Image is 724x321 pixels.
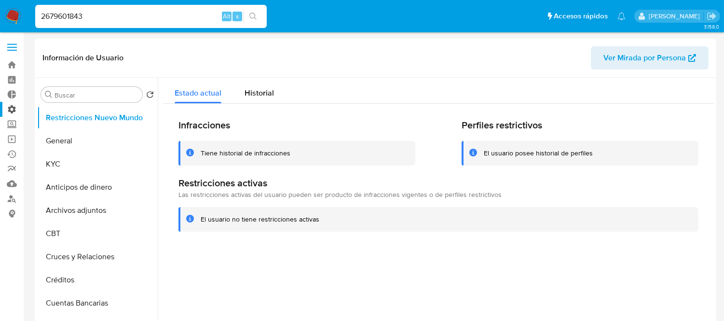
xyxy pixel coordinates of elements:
a: Salir [707,11,717,21]
button: CBT [37,222,158,245]
button: Anticipos de dinero [37,176,158,199]
p: zoe.breuer@mercadolibre.com [649,12,703,21]
span: Alt [223,12,231,21]
span: s [236,12,239,21]
a: Notificaciones [617,12,626,20]
input: Buscar usuario o caso... [35,10,267,23]
span: Ver Mirada por Persona [603,46,686,70]
button: Volver al orden por defecto [146,91,154,101]
h1: Información de Usuario [42,53,123,63]
span: Accesos rápidos [554,11,608,21]
button: General [37,129,158,153]
button: Archivos adjuntos [37,199,158,222]
button: Cuentas Bancarias [37,292,158,315]
button: Créditos [37,268,158,292]
button: Restricciones Nuevo Mundo [37,106,158,129]
button: search-icon [243,10,263,23]
input: Buscar [55,91,138,99]
button: KYC [37,153,158,176]
button: Ver Mirada por Persona [591,46,709,70]
button: Buscar [45,91,53,98]
button: Cruces y Relaciones [37,245,158,268]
